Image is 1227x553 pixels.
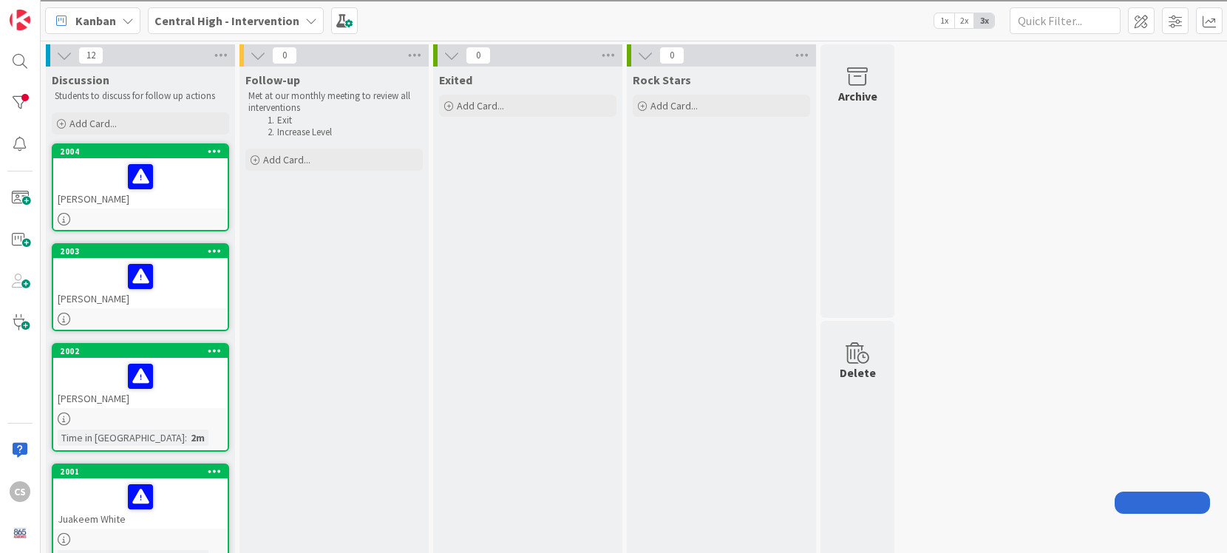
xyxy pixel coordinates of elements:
a: 2003[PERSON_NAME] [52,243,229,331]
div: Archive [838,87,877,105]
div: 2004 [60,146,228,157]
span: : [185,430,187,446]
li: Exit [263,115,421,126]
div: CS [10,481,30,502]
div: 2002 [53,345,228,358]
span: Add Card... [457,99,504,112]
span: 0 [659,47,684,64]
div: Juakeem White [53,478,228,529]
span: Add Card... [69,117,117,130]
span: 0 [272,47,297,64]
li: Increase Level [263,126,421,138]
div: [PERSON_NAME] [53,158,228,208]
span: Exited [439,72,472,87]
div: Time in [GEOGRAPHIC_DATA] [58,430,185,446]
span: 0 [466,47,491,64]
span: Add Card... [650,99,698,112]
img: Visit kanbanzone.com [10,10,30,30]
div: 2001Juakeem White [53,465,228,529]
div: 2002[PERSON_NAME] [53,345,228,408]
div: 2004 [53,145,228,158]
span: 12 [78,47,103,64]
span: Follow-up [245,72,300,87]
a: 2004[PERSON_NAME] [52,143,229,231]
p: Students to discuss for follow up actions [55,90,226,102]
span: Add Card... [263,153,310,166]
div: 2001 [53,465,228,478]
div: 2m [187,430,208,446]
div: 2004[PERSON_NAME] [53,145,228,208]
a: 2002[PERSON_NAME]Time in [GEOGRAPHIC_DATA]:2m [52,343,229,452]
div: 2001 [60,467,228,477]
p: Met at our monthly meeting to review all interventions [248,90,420,115]
div: 2003[PERSON_NAME] [53,245,228,308]
div: 2003 [60,246,228,257]
div: Delete [840,364,876,381]
div: 2003 [53,245,228,258]
div: [PERSON_NAME] [53,358,228,408]
span: Rock Stars [633,72,691,87]
span: Discussion [52,72,109,87]
div: 2002 [60,346,228,356]
img: avatar [10,523,30,543]
div: [PERSON_NAME] [53,258,228,308]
